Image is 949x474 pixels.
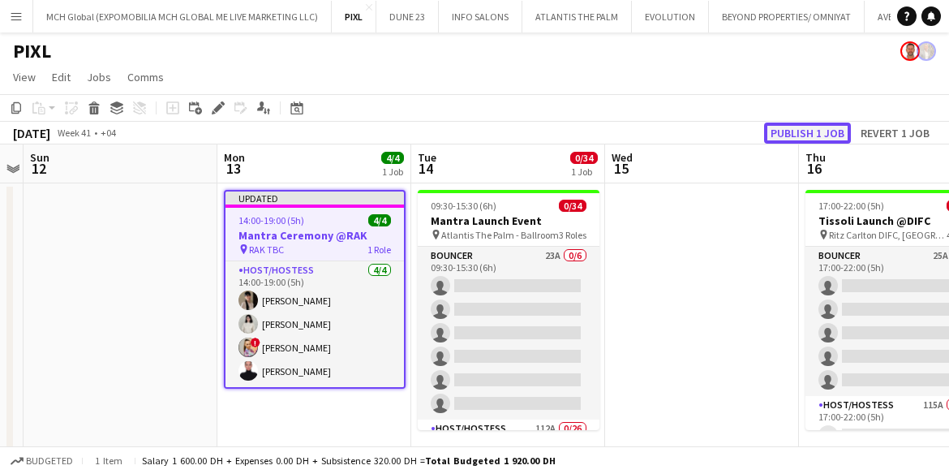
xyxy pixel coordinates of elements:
[87,70,111,84] span: Jobs
[45,67,77,88] a: Edit
[33,1,332,32] button: MCH Global (EXPOMOBILIA MCH GLOBAL ME LIVE MARKETING LLC)
[13,70,36,84] span: View
[28,159,49,178] span: 12
[559,200,586,212] span: 0/34
[805,150,826,165] span: Thu
[367,243,391,256] span: 1 Role
[522,1,632,32] button: ATLANTIS THE PALM
[559,229,586,241] span: 3 Roles
[709,1,865,32] button: BEYOND PROPERTIES/ OMNIYAT
[332,1,376,32] button: PIXL
[418,247,599,420] app-card-role: Bouncer23A0/609:30-15:30 (6h)
[425,455,556,467] span: Total Budgeted 1 920.00 DH
[854,123,936,144] button: Revert 1 job
[101,127,116,139] div: +04
[238,214,304,226] span: 14:00-19:00 (5h)
[8,452,75,470] button: Budgeted
[418,190,599,430] app-job-card: 09:30-15:30 (6h)0/34Mantra Launch Event Atlantis The Palm - Ballroom3 RolesBouncer23A0/609:30-15:...
[609,159,633,178] span: 15
[917,41,936,61] app-user-avatar: Clinton Appel
[13,125,50,141] div: [DATE]
[570,152,598,164] span: 0/34
[13,39,51,63] h1: PIXL
[441,229,559,241] span: Atlantis The Palm - Ballroom
[54,127,94,139] span: Week 41
[818,200,884,212] span: 17:00-22:00 (5h)
[30,150,49,165] span: Sun
[80,67,118,88] a: Jobs
[803,159,826,178] span: 16
[571,166,597,178] div: 1 Job
[381,152,404,164] span: 4/4
[418,150,436,165] span: Tue
[52,70,71,84] span: Edit
[224,190,406,389] app-job-card: Updated14:00-19:00 (5h)4/4Mantra Ceremony @RAK RAK TBC1 RoleHost/Hostess4/414:00-19:00 (5h)[PERSO...
[764,123,851,144] button: Publish 1 job
[6,67,42,88] a: View
[415,159,436,178] span: 14
[26,455,73,467] span: Budgeted
[418,213,599,228] h3: Mantra Launch Event
[225,228,404,243] h3: Mantra Ceremony @RAK
[225,261,404,387] app-card-role: Host/Hostess4/414:00-19:00 (5h)[PERSON_NAME][PERSON_NAME]![PERSON_NAME][PERSON_NAME]
[127,70,164,84] span: Comms
[142,455,556,467] div: Salary 1 600.00 DH + Expenses 0.00 DH + Subsistence 320.00 DH =
[368,214,391,226] span: 4/4
[900,41,920,61] app-user-avatar: David O Connor
[249,243,284,256] span: RAK TBC
[376,1,439,32] button: DUNE 23
[224,150,245,165] span: Mon
[431,200,496,212] span: 09:30-15:30 (6h)
[121,67,170,88] a: Comms
[829,229,947,241] span: Ritz Carlton DIFC, [GEOGRAPHIC_DATA]
[89,455,128,467] span: 1 item
[221,159,245,178] span: 13
[382,166,403,178] div: 1 Job
[612,150,633,165] span: Wed
[225,192,404,205] div: Updated
[439,1,522,32] button: INFO SALONS
[632,1,709,32] button: EVOLUTION
[251,338,260,347] span: !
